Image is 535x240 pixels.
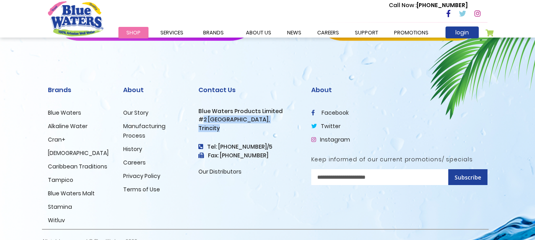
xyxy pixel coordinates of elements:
a: Terms of Use [123,185,160,193]
a: Caribbean Traditions [48,163,107,170]
h2: About [123,86,187,94]
a: News [279,27,309,38]
a: Cran+ [48,136,65,144]
h4: Tel: [PHONE_NUMBER]/5 [198,144,299,150]
a: Blue Waters [48,109,81,117]
span: Call Now : [389,1,417,9]
a: History [123,145,142,153]
h3: Blue Waters Products Limited [198,108,299,115]
span: Services [160,29,183,36]
h5: Keep informed of our current promotions/ specials [311,156,487,163]
a: Tampico [48,176,73,184]
h3: Trincity [198,125,299,132]
a: facebook [311,109,349,117]
a: Alkaline Water [48,122,88,130]
a: careers [309,27,347,38]
span: Subscribe [455,174,481,181]
a: [DEMOGRAPHIC_DATA] [48,149,109,157]
a: Our Distributors [198,168,242,176]
span: Brands [203,29,224,36]
a: Privacy Policy [123,172,160,180]
a: store logo [48,1,103,36]
h2: Brands [48,86,111,94]
a: Witluv [48,216,65,224]
a: Blue Waters Malt [48,189,95,197]
a: Instagram [311,136,350,144]
a: Our Story [123,109,149,117]
button: Subscribe [448,169,487,185]
a: Manufacturing Process [123,122,166,140]
span: Shop [126,29,141,36]
a: Careers [123,159,146,166]
a: support [347,27,386,38]
h2: About [311,86,487,94]
a: about us [238,27,279,38]
a: Stamina [48,203,72,211]
a: Promotions [386,27,436,38]
p: [PHONE_NUMBER] [389,1,468,9]
h2: Contact Us [198,86,299,94]
a: twitter [311,122,341,130]
h3: Fax: [PHONE_NUMBER] [198,152,299,159]
h3: #2 [GEOGRAPHIC_DATA], [198,116,299,123]
a: login [446,26,479,38]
